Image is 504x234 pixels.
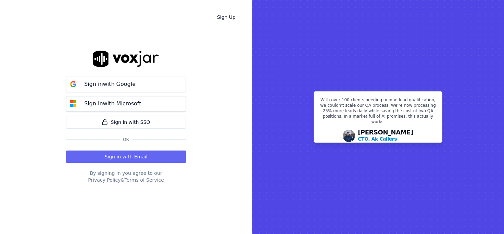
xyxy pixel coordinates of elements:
a: Sign in with SSO [66,116,186,129]
p: CTO, Ak Callers [358,135,397,142]
div: By signing in you agree to our & [66,170,186,183]
img: google Sign in button [66,77,80,91]
a: Sign Up [212,11,241,23]
button: Sign inwith Google [66,77,186,92]
div: [PERSON_NAME] [358,129,413,142]
button: Sign in with Email [66,151,186,163]
button: Sign inwith Microsoft [66,96,186,112]
p: With over 100 clients needing unique lead qualification, we couldn't scale our QA process. We're ... [318,97,438,127]
button: Terms of Service [124,177,164,183]
p: Sign in with Microsoft [84,100,141,108]
img: microsoft Sign in button [66,97,80,110]
img: Avatar [343,130,355,142]
p: Sign in with Google [84,80,136,88]
button: Privacy Policy [88,177,121,183]
img: logo [93,51,159,67]
span: Or [120,137,132,142]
